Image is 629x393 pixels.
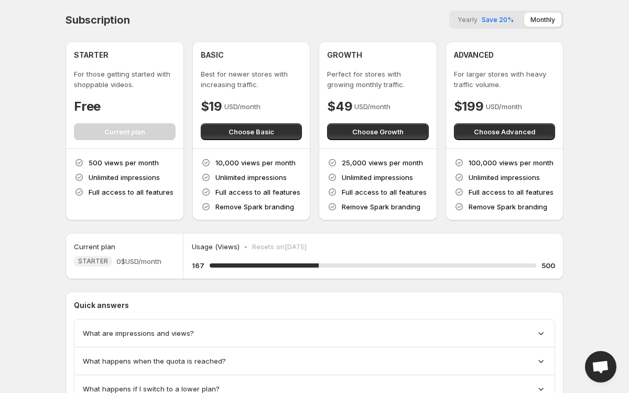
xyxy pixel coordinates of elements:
[224,101,261,112] p: USD/month
[192,241,240,252] p: Usage (Views)
[454,123,556,140] button: Choose Advanced
[89,187,173,197] p: Full access to all features
[454,69,556,90] p: For larger stores with heavy traffic volume.
[201,123,302,140] button: Choose Basic
[469,201,547,212] p: Remove Spark branding
[342,187,427,197] p: Full access to all features
[458,16,478,24] span: Yearly
[74,50,109,60] h4: STARTER
[116,256,161,267] span: 0$ USD/month
[244,241,248,252] p: •
[74,300,555,311] p: Quick answers
[451,13,520,27] button: YearlySave 20%
[215,201,294,212] p: Remove Spark branding
[215,172,287,183] p: Unlimited impressions
[192,260,204,271] h5: 167
[454,50,494,60] h4: ADVANCED
[201,69,302,90] p: Best for newer stores with increasing traffic.
[469,157,554,168] p: 100,000 views per month
[74,98,101,115] h4: Free
[327,123,429,140] button: Choose Growth
[342,157,423,168] p: 25,000 views per month
[541,260,555,271] h5: 500
[469,172,540,183] p: Unlimited impressions
[327,69,429,90] p: Perfect for stores with growing monthly traffic.
[74,241,115,252] h5: Current plan
[524,13,561,27] button: Monthly
[89,172,160,183] p: Unlimited impressions
[78,257,108,265] span: STARTER
[252,241,307,252] p: Resets on [DATE]
[74,69,176,90] p: For those getting started with shoppable videos.
[585,351,616,383] a: Open chat
[474,126,535,137] span: Choose Advanced
[201,98,222,115] h4: $19
[469,187,554,197] p: Full access to all features
[342,172,413,183] p: Unlimited impressions
[83,356,226,366] span: What happens when the quota is reached?
[482,16,514,24] span: Save 20%
[89,157,159,168] p: 500 views per month
[215,187,300,197] p: Full access to all features
[454,98,484,115] h4: $199
[354,101,391,112] p: USD/month
[83,328,194,338] span: What are impressions and views?
[352,126,404,137] span: Choose Growth
[201,50,224,60] h4: BASIC
[229,126,274,137] span: Choose Basic
[327,50,362,60] h4: GROWTH
[342,201,420,212] p: Remove Spark branding
[486,101,522,112] p: USD/month
[66,14,130,26] h4: Subscription
[215,157,296,168] p: 10,000 views per month
[327,98,352,115] h4: $49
